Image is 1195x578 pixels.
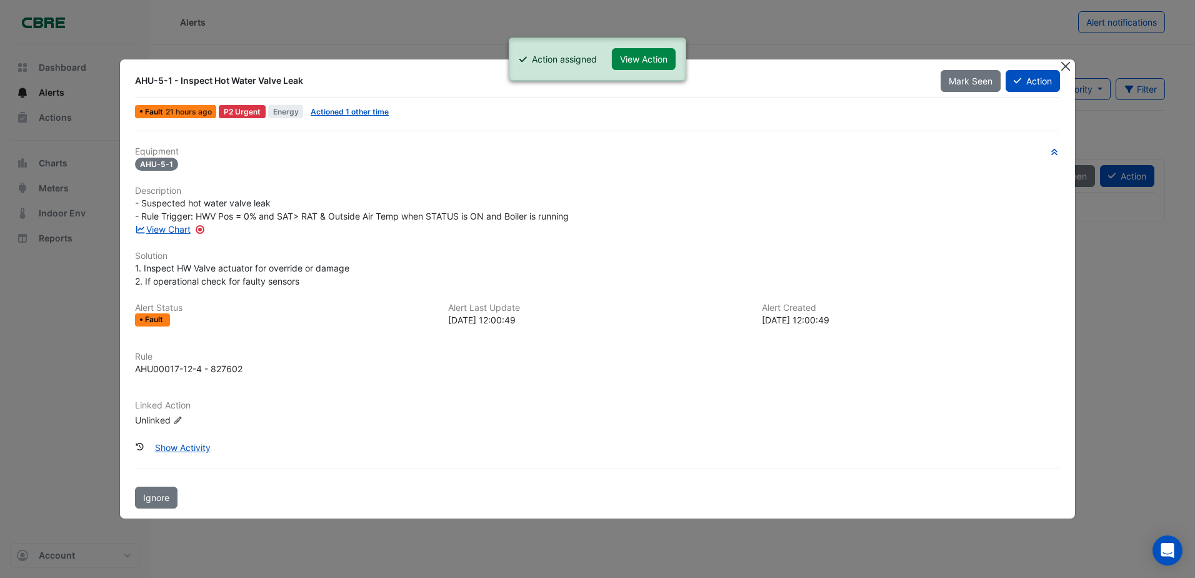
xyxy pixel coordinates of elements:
button: Action [1006,70,1060,92]
span: Fault [145,316,166,323]
span: AHU-5-1 [135,158,178,171]
div: [DATE] 12:00:49 [448,313,746,327]
h6: Alert Last Update [448,303,746,313]
span: Fault [145,108,166,116]
div: Open Intercom Messenger [1152,535,1182,565]
button: Close [1059,59,1072,73]
h6: Linked Action [135,400,1060,411]
fa-icon: Edit Linked Action [173,415,182,425]
div: Action assigned [532,53,597,66]
span: 1. Inspect HW Valve actuator for override or damage 2. If operational check for faulty sensors [135,263,349,286]
span: Energy [268,105,304,118]
button: Ignore [135,487,177,509]
div: Tooltip anchor [194,224,206,235]
button: View Action [612,48,676,70]
h6: Solution [135,251,1060,261]
h6: Rule [135,352,1060,362]
h6: Alert Created [762,303,1060,313]
h6: Description [135,186,1060,196]
a: View Chart [135,224,191,235]
h6: Alert Status [135,303,433,313]
div: P2 Urgent [219,105,266,118]
h6: Equipment [135,146,1060,157]
div: [DATE] 12:00:49 [762,313,1060,327]
span: Mark Seen [949,76,992,86]
button: Show Activity [147,437,219,459]
button: Mark Seen [941,70,1001,92]
div: Unlinked [135,413,285,426]
span: - Suspected hot water valve leak - Rule Trigger: HWV Pos = 0% and SAT> RAT & Outside Air Temp whe... [135,198,569,221]
span: Thu 11-Sep-2025 12:00 AEST [166,107,212,116]
a: Actioned 1 other time [311,107,389,116]
div: AHU00017-12-4 - 827602 [135,362,242,375]
div: AHU-5-1 - Inspect Hot Water Valve Leak [135,74,925,87]
span: Ignore [143,492,169,503]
